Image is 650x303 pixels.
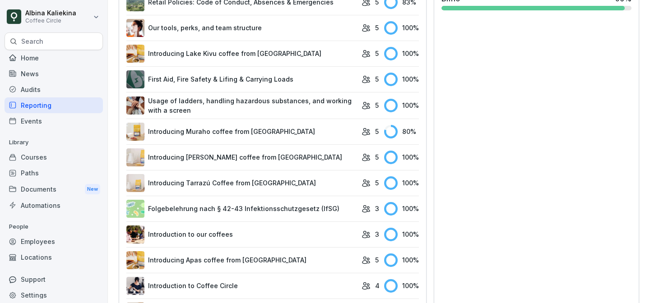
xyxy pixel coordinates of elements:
[5,234,103,249] a: Employees
[126,45,357,63] a: Introducing Lake Kivu coffee from [GEOGRAPHIC_DATA]
[126,96,357,115] a: Usage of ladders, handling hazardous substances, and working with a screen
[384,99,419,112] div: 100 %
[5,287,103,303] a: Settings
[126,251,357,269] a: Introducing Apas coffee from [GEOGRAPHIC_DATA]
[375,49,379,58] p: 5
[126,96,144,115] img: x444ok26c6xmk4ozjg5hrg48.png
[5,197,103,213] a: Automations
[375,255,379,265] p: 5
[5,66,103,82] a: News
[384,151,419,164] div: 100 %
[375,127,379,136] p: 5
[384,73,419,86] div: 100 %
[21,37,43,46] p: Search
[126,277,357,295] a: Introduction to Coffee Circle
[5,249,103,265] a: Locations
[126,45,144,63] img: xnjl35zklnarwuvej55hu61g.png
[126,123,144,141] img: jz8h0sxk123h63ax8hmksljd.png
[375,101,379,110] p: 5
[126,200,357,218] a: Folgebelehrung nach § 42-43 Infektionsschutzgesetz (IfSG)
[5,181,103,197] div: Documents
[5,181,103,197] a: DocumentsNew
[5,135,103,150] p: Library
[126,225,357,243] a: Introduction to our coffees
[384,228,419,241] div: 100 %
[126,277,144,295] img: ygyy95gurf11yr2lujmy0dqx.png
[25,9,76,17] p: Albina Kaliekina
[375,204,379,213] p: 3
[5,113,103,129] a: Events
[5,165,103,181] a: Paths
[384,125,419,138] div: 80 %
[126,19,144,37] img: aord19nnycsax6x70siwiz5b.png
[375,178,379,188] p: 5
[375,74,379,84] p: 5
[25,18,76,24] p: Coffee Circle
[126,251,144,269] img: xnjl35zklnarwuvej55hu61g.png
[384,279,419,293] div: 100 %
[384,202,419,216] div: 100 %
[5,220,103,234] p: People
[375,230,379,239] p: 3
[126,70,144,88] img: uvjcju7t1i9oexmpfrpvs2ug.png
[384,47,419,60] div: 100 %
[126,70,357,88] a: First Aid, Fire Safety & Lifing & Carrying Loads
[126,148,144,166] img: xx61px0qrbbx0yq3zdomqwbr.png
[384,176,419,190] div: 100 %
[126,148,357,166] a: Introducing [PERSON_NAME] coffee from [GEOGRAPHIC_DATA]
[126,123,357,141] a: Introducing Muraho coffee from [GEOGRAPHIC_DATA]
[5,97,103,113] a: Reporting
[126,174,357,192] a: Introducing Tarrazú Coffee from [GEOGRAPHIC_DATA]
[375,152,379,162] p: 5
[126,225,144,243] img: s16m2v2rz4n4a991eloaem3v.png
[5,149,103,165] a: Courses
[5,271,103,287] div: Support
[375,23,379,32] p: 5
[5,82,103,97] a: Audits
[375,281,380,290] p: 4
[126,200,144,218] img: eeyzhgsrb1oapoggjvfn01rs.png
[5,50,103,66] a: Home
[126,174,144,192] img: db5pmnzf6wdxmvjedgb8v6ho.png
[85,184,100,194] div: New
[384,21,419,35] div: 100 %
[384,253,419,267] div: 100 %
[126,19,357,37] a: Our tools, perks, and team structure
